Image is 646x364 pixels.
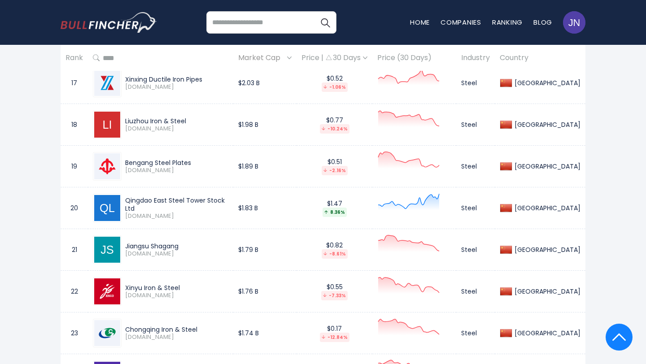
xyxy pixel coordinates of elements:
[322,82,348,92] div: -1.06%
[94,320,120,346] img: 1053.HK.png
[125,325,228,334] div: Chongqing Iron & Steel
[301,325,367,342] div: $0.17
[125,167,228,174] span: [DOMAIN_NAME]
[301,241,367,259] div: $0.82
[533,17,552,27] a: Blog
[61,146,88,187] td: 19
[233,312,297,354] td: $1.74 B
[456,146,495,187] td: Steel
[322,249,348,259] div: -8.61%
[512,79,581,87] div: [GEOGRAPHIC_DATA]
[320,124,349,134] div: -10.24%
[410,17,430,27] a: Home
[125,250,228,258] span: [DOMAIN_NAME]
[372,45,456,71] th: Price (30 Days)
[94,70,120,96] img: 000778.SZ.png
[238,51,285,65] span: Market Cap
[492,17,523,27] a: Ranking
[61,62,88,104] td: 17
[512,287,581,295] div: [GEOGRAPHIC_DATA]
[125,242,228,250] div: Jiangsu Shagang
[233,104,297,146] td: $1.98 B
[125,196,228,212] div: Qingdao East Steel Tower Stock Ltd
[125,212,228,220] span: [DOMAIN_NAME]
[125,284,228,292] div: Xinyu Iron & Steel
[233,187,297,229] td: $1.83 B
[314,11,336,34] button: Search
[61,271,88,312] td: 22
[456,45,495,71] th: Industry
[233,229,297,271] td: $1.79 B
[233,146,297,187] td: $1.89 B
[512,121,581,129] div: [GEOGRAPHIC_DATA]
[61,104,88,146] td: 18
[512,204,581,212] div: [GEOGRAPHIC_DATA]
[301,53,367,63] div: Price | 30 Days
[301,199,367,217] div: $1.47
[441,17,481,27] a: Companies
[125,125,228,133] span: [DOMAIN_NAME]
[233,62,297,104] td: $2.03 B
[125,292,228,299] span: [DOMAIN_NAME]
[456,104,495,146] td: Steel
[301,158,367,175] div: $0.51
[125,334,228,341] span: [DOMAIN_NAME]
[301,116,367,134] div: $0.77
[61,45,88,71] th: Rank
[456,62,495,104] td: Steel
[61,12,157,33] img: bullfincher logo
[61,187,88,229] td: 20
[61,12,157,33] a: Go to homepage
[456,312,495,354] td: Steel
[322,166,348,175] div: -2.16%
[94,278,120,304] img: 600782.SS.png
[512,162,581,170] div: [GEOGRAPHIC_DATA]
[233,271,297,312] td: $1.76 B
[61,229,88,271] td: 21
[456,187,495,229] td: Steel
[125,75,228,83] div: Xinxing Ductile Iron Pipes
[301,283,367,300] div: $0.55
[456,229,495,271] td: Steel
[125,83,228,91] span: [DOMAIN_NAME]
[94,153,120,179] img: 000761.SZ.png
[323,208,347,217] div: 8.36%
[512,329,581,337] div: [GEOGRAPHIC_DATA]
[320,333,349,342] div: -12.84%
[125,117,228,125] div: Liuzhou Iron & Steel
[495,45,585,71] th: Country
[125,159,228,167] div: Bengang Steel Plates
[456,271,495,312] td: Steel
[321,291,348,300] div: -7.33%
[301,74,367,92] div: $0.52
[512,246,581,254] div: [GEOGRAPHIC_DATA]
[61,312,88,354] td: 23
